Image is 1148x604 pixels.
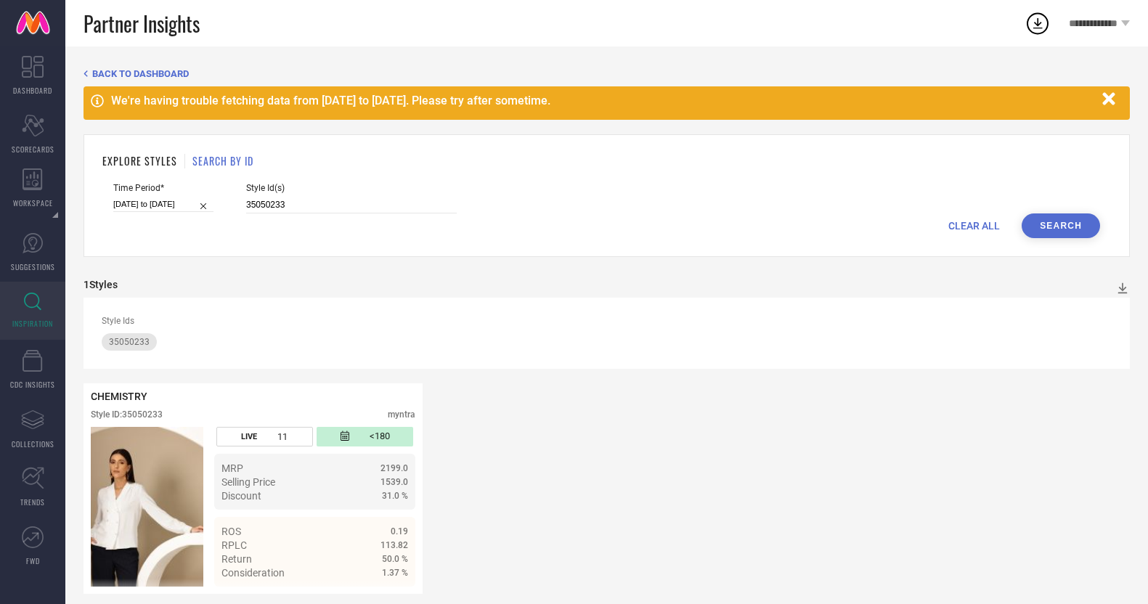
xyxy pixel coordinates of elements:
[113,197,213,212] input: Select time period
[380,540,408,550] span: 113.82
[102,316,1112,326] div: Style Ids
[221,567,285,579] span: Consideration
[91,427,203,587] div: Click to view image
[221,553,252,565] span: Return
[12,144,54,155] span: SCORECARDS
[370,430,390,443] span: <180
[277,431,288,442] span: 11
[10,379,55,390] span: CDC INSIGHTS
[948,220,1000,232] span: CLEAR ALL
[111,94,1095,107] div: We're having trouble fetching data from [DATE] to [DATE]. Please try after sometime.
[317,427,413,446] div: Number of days since the style was first listed on the platform
[113,183,213,193] span: Time Period*
[109,337,150,347] span: 35050233
[84,9,200,38] span: Partner Insights
[91,409,163,420] div: Style ID: 35050233
[382,568,408,578] span: 1.37 %
[26,555,40,566] span: FWD
[91,391,147,402] span: CHEMISTRY
[221,462,243,474] span: MRP
[391,526,408,536] span: 0.19
[246,183,457,193] span: Style Id(s)
[380,477,408,487] span: 1539.0
[20,497,45,507] span: TRENDS
[92,68,189,79] span: BACK TO DASHBOARD
[216,427,313,446] div: Number of days the style has been live on the platform
[388,409,415,420] div: myntra
[12,318,53,329] span: INSPIRATION
[382,491,408,501] span: 31.0 %
[221,490,261,502] span: Discount
[382,554,408,564] span: 50.0 %
[221,476,275,488] span: Selling Price
[13,85,52,96] span: DASHBOARD
[1025,10,1051,36] div: Open download list
[84,68,1130,79] div: Back TO Dashboard
[12,438,54,449] span: COLLECTIONS
[13,197,53,208] span: WORKSPACE
[91,427,203,587] img: Style preview image
[221,539,247,551] span: RPLC
[192,153,253,168] h1: SEARCH BY ID
[11,261,55,272] span: SUGGESTIONS
[246,197,457,213] input: Enter comma separated style ids e.g. 12345, 67890
[84,279,118,290] div: 1 Styles
[241,432,257,441] span: LIVE
[1022,213,1100,238] button: Search
[380,463,408,473] span: 2199.0
[221,526,241,537] span: ROS
[102,153,177,168] h1: EXPLORE STYLES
